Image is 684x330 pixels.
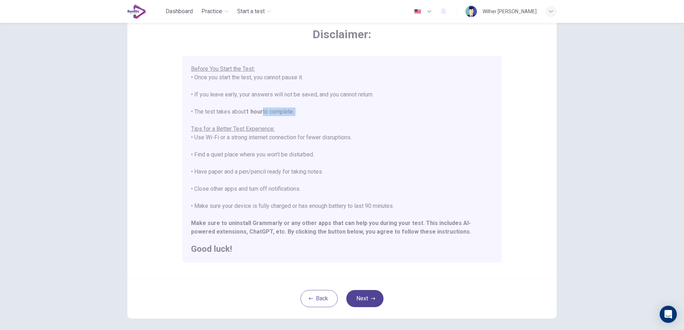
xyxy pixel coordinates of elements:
[301,290,338,307] button: Back
[191,65,255,72] u: Before You Start the Test:
[413,9,422,14] img: en
[246,108,263,115] b: 1 hour
[483,7,537,16] div: Wilher [PERSON_NAME]
[201,7,222,16] span: Practice
[191,245,493,253] h2: Good luck!
[237,7,265,16] span: Start a test
[191,125,275,132] u: Tips for a Better Test Experience:
[234,5,274,18] button: Start a test
[660,306,677,323] div: Open Intercom Messenger
[346,290,383,307] button: Next
[127,4,163,19] a: EduSynch logo
[465,6,477,17] img: Profile picture
[288,228,471,235] b: By clicking the button below, you agree to follow these instructions.
[127,4,146,19] img: EduSynch logo
[199,5,231,18] button: Practice
[191,220,471,235] b: Make sure to uninstall Grammarly or any other apps that can help you during your test. This inclu...
[166,7,193,16] span: Dashboard
[163,5,196,18] button: Dashboard
[182,27,502,41] span: Disclaimer:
